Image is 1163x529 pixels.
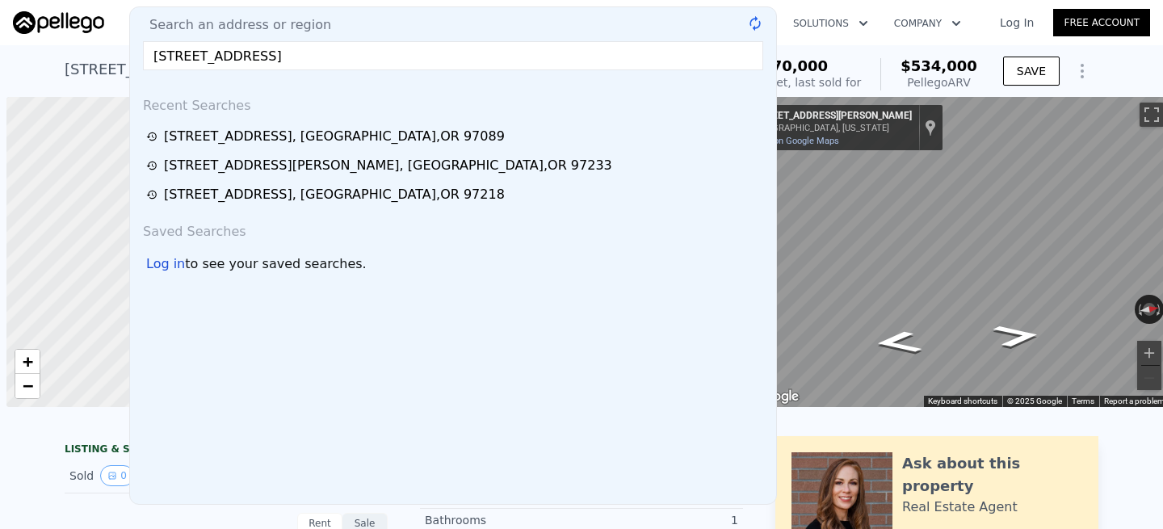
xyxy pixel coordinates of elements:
[185,254,366,274] span: to see your saved searches.
[902,452,1082,498] div: Ask about this property
[1072,397,1094,405] a: Terms (opens in new tab)
[780,9,881,38] button: Solutions
[1066,55,1098,87] button: Show Options
[901,57,977,74] span: $534,000
[146,127,765,146] a: [STREET_ADDRESS], [GEOGRAPHIC_DATA],OR 97089
[100,465,134,486] button: View historical data
[146,156,765,175] a: [STREET_ADDRESS][PERSON_NAME], [GEOGRAPHIC_DATA],OR 97233
[136,15,331,35] span: Search an address or region
[1007,397,1062,405] span: © 2025 Google
[902,498,1018,517] div: Real Estate Agent
[136,209,770,248] div: Saved Searches
[65,58,452,81] div: [STREET_ADDRESS] , [GEOGRAPHIC_DATA] , OR 97089
[23,351,33,372] span: +
[752,123,912,133] div: [GEOGRAPHIC_DATA], [US_STATE]
[164,185,505,204] div: [STREET_ADDRESS] , [GEOGRAPHIC_DATA] , OR 97218
[136,83,770,122] div: Recent Searches
[146,185,765,204] a: [STREET_ADDRESS], [GEOGRAPHIC_DATA],OR 97218
[164,127,505,146] div: [STREET_ADDRESS] , [GEOGRAPHIC_DATA] , OR 97089
[15,374,40,398] a: Zoom out
[164,156,612,175] div: [STREET_ADDRESS][PERSON_NAME] , [GEOGRAPHIC_DATA] , OR 97233
[901,74,977,90] div: Pellego ARV
[1137,366,1161,390] button: Zoom out
[752,110,912,123] div: [STREET_ADDRESS][PERSON_NAME]
[973,318,1062,352] path: Go North, Regner Rd
[65,443,388,459] div: LISTING & SALE HISTORY
[425,512,581,528] div: Bathrooms
[13,11,104,34] img: Pellego
[581,512,738,528] div: 1
[925,119,936,136] a: Show location on map
[980,15,1053,31] a: Log In
[881,9,974,38] button: Company
[854,325,942,359] path: Go South, Regner Rd
[146,254,185,274] div: Log in
[23,376,33,396] span: −
[143,41,763,70] input: Enter an address, city, region, neighborhood or zip code
[15,350,40,374] a: Zoom in
[762,57,828,74] span: $70,000
[1137,341,1161,365] button: Zoom in
[752,136,839,146] a: View on Google Maps
[728,74,861,90] div: Off Market, last sold for
[69,465,213,486] div: Sold
[928,396,997,407] button: Keyboard shortcuts
[1135,295,1144,324] button: Rotate counterclockwise
[1053,9,1150,36] a: Free Account
[1003,57,1060,86] button: SAVE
